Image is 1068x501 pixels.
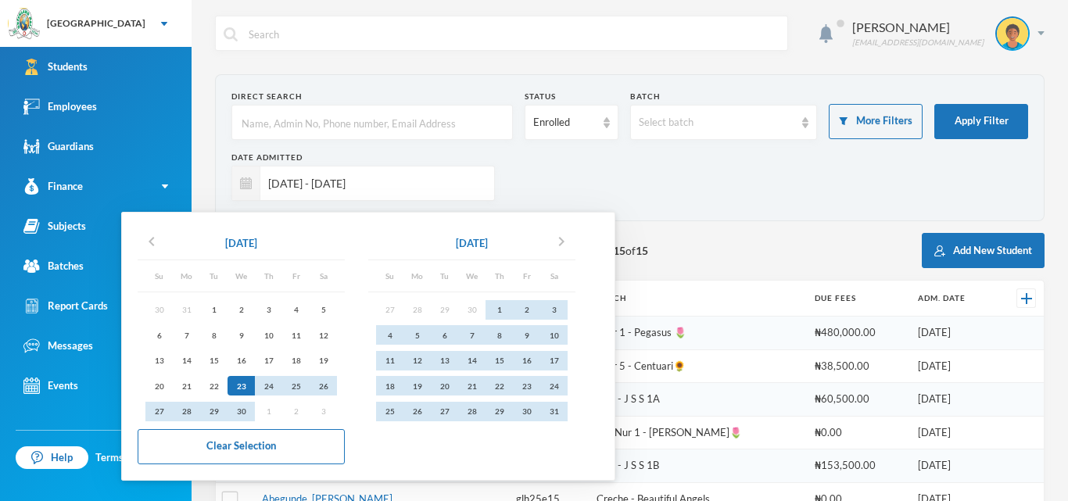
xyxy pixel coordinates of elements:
[23,98,97,115] div: Employees
[228,300,255,320] div: 2
[231,91,513,102] div: Direct Search
[23,338,93,354] div: Messages
[458,268,486,284] div: We
[513,376,540,395] div: 23
[807,281,911,317] th: Due Fees
[95,450,124,466] a: Terms
[23,258,84,274] div: Batches
[282,325,310,345] div: 11
[589,383,807,417] td: JS 1 - J S S 1A
[540,300,568,320] div: 3
[1021,293,1032,304] img: +
[173,376,200,395] div: 21
[458,376,486,395] div: 21
[310,325,337,345] div: 12
[910,281,996,317] th: Adm. Date
[807,317,911,350] td: ₦480,000.00
[829,104,923,139] button: More Filters
[910,416,996,449] td: [DATE]
[403,351,431,370] div: 12
[589,317,807,350] td: Year 1 - Pegasus 🌷
[513,351,540,370] div: 16
[552,232,571,251] i: chevron_right
[200,325,228,345] div: 8
[513,325,540,345] div: 9
[639,115,795,131] div: Select batch
[228,325,255,345] div: 9
[852,37,984,48] div: [EMAIL_ADDRESS][DOMAIN_NAME]
[173,402,200,421] div: 28
[282,268,310,284] div: Fr
[255,268,282,284] div: Th
[231,152,495,163] div: Date Admitted
[910,383,996,417] td: [DATE]
[431,268,458,284] div: Tu
[456,236,488,252] div: [DATE]
[636,244,648,257] b: 15
[224,27,238,41] img: search
[486,300,513,320] div: 1
[540,268,568,284] div: Sa
[247,16,779,52] input: Search
[403,376,431,395] div: 19
[540,325,568,345] div: 10
[255,300,282,320] div: 3
[376,402,403,421] div: 25
[173,351,200,370] div: 14
[228,402,255,421] div: 30
[910,317,996,350] td: [DATE]
[513,402,540,421] div: 30
[540,402,568,421] div: 31
[431,351,458,370] div: 13
[910,449,996,483] td: [DATE]
[910,349,996,383] td: [DATE]
[145,268,173,284] div: Su
[807,416,911,449] td: ₦0.00
[458,402,486,421] div: 28
[47,16,145,30] div: [GEOGRAPHIC_DATA]
[9,9,40,40] img: logo
[255,325,282,345] div: 10
[525,91,618,102] div: Status
[23,218,86,234] div: Subjects
[589,349,807,383] td: Year 5 - Centuari🌻
[486,402,513,421] div: 29
[173,268,200,284] div: Mo
[200,376,228,395] div: 22
[807,449,911,483] td: ₦153,500.00
[145,351,173,370] div: 13
[376,325,403,345] div: 4
[533,115,596,131] div: Enrolled
[16,446,88,470] a: Help
[282,351,310,370] div: 18
[589,416,807,449] td: Pre Nur 1 - [PERSON_NAME]🌷
[282,376,310,395] div: 25
[240,106,504,141] input: Name, Admin No, Phone number, Email Address
[540,376,568,395] div: 24
[486,325,513,345] div: 8
[376,376,403,395] div: 18
[228,268,255,284] div: We
[145,325,173,345] div: 6
[310,300,337,320] div: 5
[145,376,173,395] div: 20
[310,268,337,284] div: Sa
[589,449,807,483] td: JS 1 - J S S 1B
[458,351,486,370] div: 14
[138,231,166,256] button: chevron_left
[513,268,540,284] div: Fr
[310,351,337,370] div: 19
[173,325,200,345] div: 7
[255,376,282,395] div: 24
[225,236,257,252] div: [DATE]
[23,378,78,394] div: Events
[997,18,1028,49] img: STUDENT
[310,376,337,395] div: 26
[486,268,513,284] div: Th
[282,300,310,320] div: 4
[486,376,513,395] div: 22
[403,325,431,345] div: 5
[200,351,228,370] div: 15
[23,59,88,75] div: Students
[376,351,403,370] div: 11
